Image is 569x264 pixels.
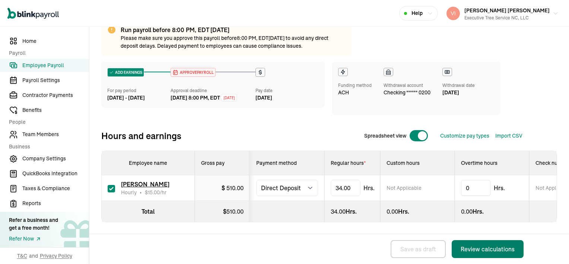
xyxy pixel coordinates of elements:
[226,184,244,192] span: 510.00
[384,82,430,89] div: Withdrawal account
[387,159,448,167] div: Custom hours
[22,155,89,163] span: Company Settings
[22,76,89,84] span: Payroll Settings
[22,62,89,69] span: Employee Payroll
[22,199,89,207] span: Reports
[22,106,89,114] span: Benefits
[9,235,58,243] a: Refer Now
[440,132,489,140] button: Customize pay types
[121,189,137,196] span: Hourly
[461,180,491,196] input: 0.00
[461,160,498,166] span: Overtime hours
[331,160,366,166] span: Regular hours
[532,228,569,264] iframe: Chat Widget
[108,207,188,216] div: Total
[495,132,522,140] button: Import CSV
[400,245,436,254] div: Save as draft
[452,240,524,258] button: Review calculations
[411,9,423,17] span: Help
[101,130,181,142] span: Hours and earnings
[331,207,374,216] div: Hrs.
[145,189,166,196] span: /hr
[387,208,398,215] span: 0.00
[338,82,372,89] div: Funding method
[9,49,85,57] span: Payroll
[399,6,438,21] button: Help
[226,208,244,215] span: 510.00
[22,37,89,45] span: Home
[9,143,85,151] span: Business
[391,240,446,258] button: Save as draft
[7,3,59,24] nav: Global
[9,216,58,232] div: Refer a business and get a free month!
[40,252,72,260] span: Privacy Policy
[255,87,319,94] div: Pay date
[22,170,89,177] span: QuickBooks Integration
[255,94,319,102] div: [DATE]
[140,189,142,196] span: •
[331,180,360,196] input: TextInput
[331,208,346,215] span: 34.00
[223,95,235,101] span: [DATE]
[9,118,85,126] span: People
[363,183,375,192] span: Hrs.
[442,89,475,97] div: [DATE]
[22,131,89,138] span: Team Members
[464,15,550,21] div: Executive Tree Service NC, LLC
[121,26,229,34] span: Run payroll before 8:00 PM, EDT [DATE]
[171,94,220,102] div: [DATE] 8:00 PM, EDT
[22,185,89,192] span: Taxes & Compliance
[461,207,523,216] div: Hrs.
[121,180,169,188] span: [PERSON_NAME]
[108,68,144,76] div: ADD EARNINGS
[494,183,505,192] span: Hrs.
[22,91,89,99] span: Contractor Payments
[387,207,448,216] div: Hrs.
[461,245,515,254] div: Review calculations
[145,189,160,196] span: $
[178,70,214,75] span: APPROVE PAYROLL
[444,4,562,23] button: [PERSON_NAME] [PERSON_NAME]Executive Tree Service NC, LLC
[148,189,160,196] span: 15.00
[461,208,473,215] span: 0.00
[201,159,244,167] div: Gross pay
[201,207,244,216] div: $
[256,160,297,166] span: Payment method
[222,183,244,192] div: $
[129,160,167,166] span: Employee name
[107,94,171,102] div: [DATE] - [DATE]
[121,34,346,50] p: Please make sure you approve this payroll before 8:00 PM, EDT [DATE] to avoid any direct deposit ...
[387,184,422,192] span: Not Applicable
[107,87,171,94] div: For pay period
[364,132,406,140] span: Spreadsheet view
[442,82,475,89] div: Withdrawal date
[17,252,27,260] span: T&C
[171,87,252,94] div: Approval deadline
[464,7,550,14] span: [PERSON_NAME] [PERSON_NAME]
[338,89,349,97] span: ACH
